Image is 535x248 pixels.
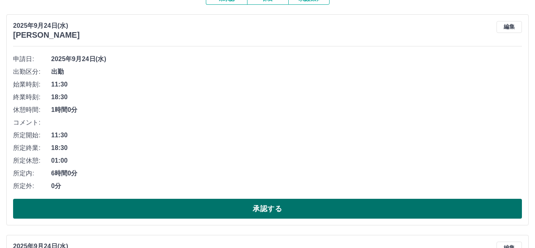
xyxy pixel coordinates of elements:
[13,118,51,127] span: コメント:
[13,131,51,140] span: 所定開始:
[13,105,51,115] span: 休憩時間:
[51,156,522,165] span: 01:00
[13,54,51,64] span: 申請日:
[13,80,51,89] span: 始業時刻:
[13,31,80,40] h3: [PERSON_NAME]
[13,156,51,165] span: 所定休憩:
[13,143,51,153] span: 所定終業:
[51,54,522,64] span: 2025年9月24日(水)
[13,92,51,102] span: 終業時刻:
[51,131,522,140] span: 11:30
[497,21,522,33] button: 編集
[13,199,522,219] button: 承認する
[51,80,522,89] span: 11:30
[51,67,522,77] span: 出勤
[51,105,522,115] span: 1時間0分
[51,92,522,102] span: 18:30
[13,67,51,77] span: 出勤区分:
[51,181,522,191] span: 0分
[51,169,522,178] span: 6時間0分
[13,169,51,178] span: 所定内:
[13,181,51,191] span: 所定外:
[51,143,522,153] span: 18:30
[13,21,80,31] p: 2025年9月24日(水)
